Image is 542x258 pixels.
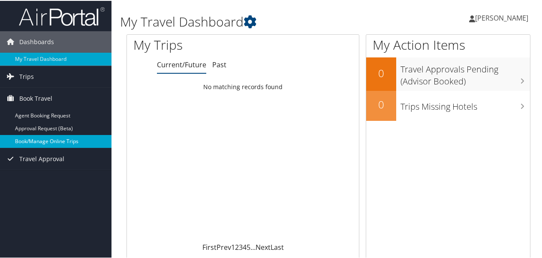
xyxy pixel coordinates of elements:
[469,4,537,30] a: [PERSON_NAME]
[247,242,250,251] a: 5
[127,78,359,94] td: No matching records found
[19,6,105,26] img: airportal-logo.png
[120,12,398,30] h1: My Travel Dashboard
[133,35,256,53] h1: My Trips
[217,242,231,251] a: Prev
[239,242,243,251] a: 3
[19,65,34,87] span: Trips
[366,96,396,111] h2: 0
[271,242,284,251] a: Last
[235,242,239,251] a: 2
[202,242,217,251] a: First
[256,242,271,251] a: Next
[250,242,256,251] span: …
[231,242,235,251] a: 1
[400,96,530,112] h3: Trips Missing Hotels
[366,57,530,90] a: 0Travel Approvals Pending (Advisor Booked)
[212,59,226,69] a: Past
[475,12,528,22] span: [PERSON_NAME]
[366,90,530,120] a: 0Trips Missing Hotels
[19,87,52,108] span: Book Travel
[157,59,206,69] a: Current/Future
[400,58,530,87] h3: Travel Approvals Pending (Advisor Booked)
[19,30,54,52] span: Dashboards
[19,147,64,169] span: Travel Approval
[243,242,247,251] a: 4
[366,35,530,53] h1: My Action Items
[366,65,396,80] h2: 0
